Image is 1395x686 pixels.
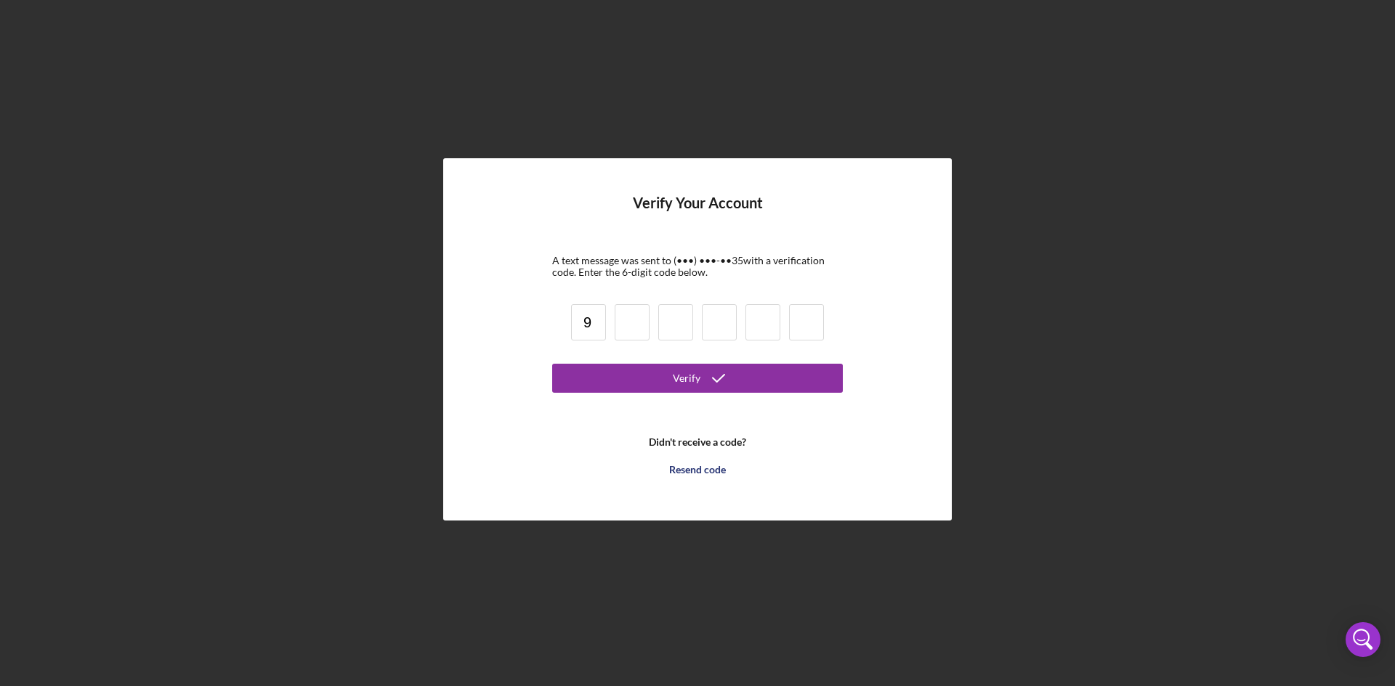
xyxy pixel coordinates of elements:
[649,436,746,448] b: Didn't receive a code?
[552,255,843,278] div: A text message was sent to (•••) •••-•• 35 with a verification code. Enter the 6-digit code below.
[1346,622,1380,657] div: Open Intercom Messenger
[552,364,843,393] button: Verify
[633,195,763,233] h4: Verify Your Account
[669,455,726,484] div: Resend code
[552,455,843,484] button: Resend code
[673,364,700,393] div: Verify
